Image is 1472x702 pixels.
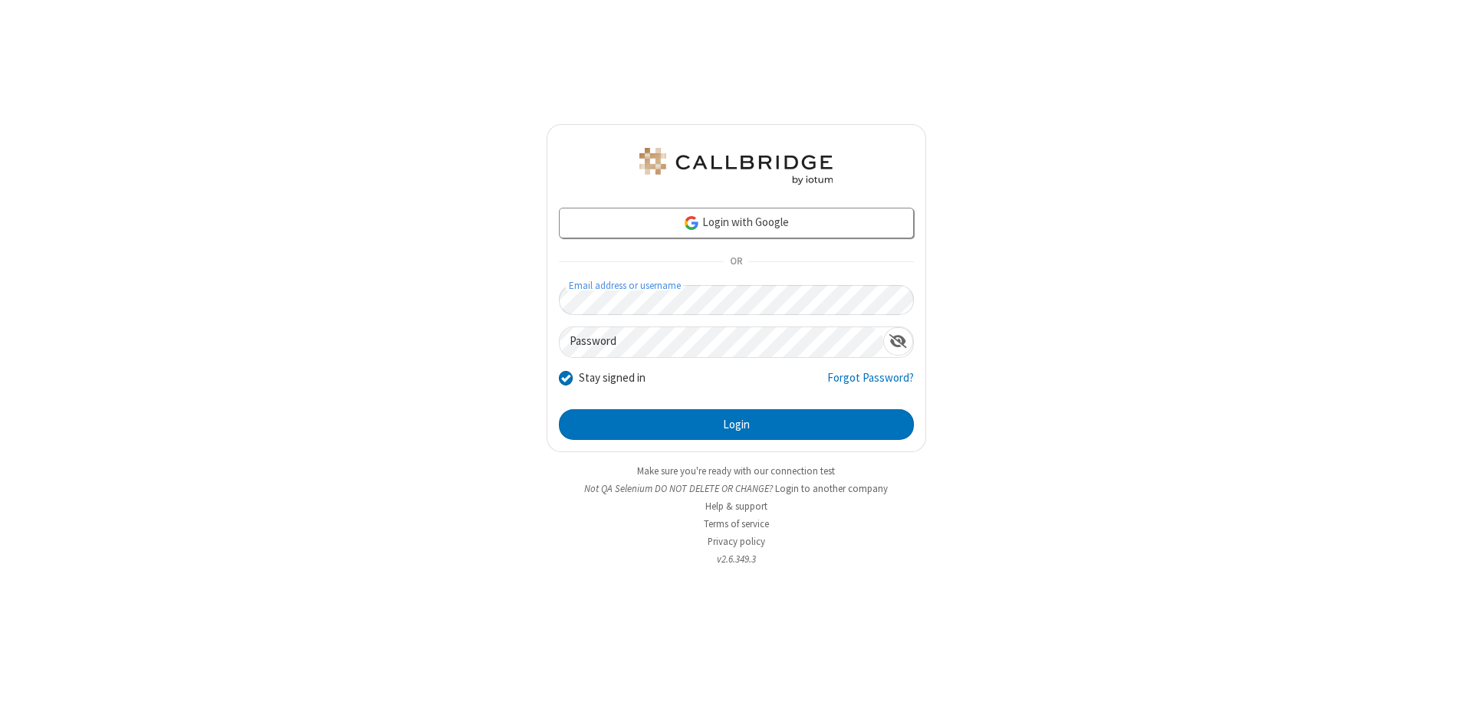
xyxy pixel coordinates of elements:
input: Email address or username [559,285,914,315]
img: QA Selenium DO NOT DELETE OR CHANGE [636,148,836,185]
a: Help & support [705,500,767,513]
div: Show password [883,327,913,356]
img: google-icon.png [683,215,700,231]
button: Login to another company [775,481,888,496]
a: Make sure you're ready with our connection test [637,464,835,477]
input: Password [560,327,883,357]
button: Login [559,409,914,440]
a: Forgot Password? [827,369,914,399]
li: Not QA Selenium DO NOT DELETE OR CHANGE? [547,481,926,496]
li: v2.6.349.3 [547,552,926,566]
a: Privacy policy [708,535,765,548]
label: Stay signed in [579,369,646,387]
span: OR [724,251,748,273]
a: Terms of service [704,517,769,530]
a: Login with Google [559,208,914,238]
iframe: Chat [1434,662,1460,691]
